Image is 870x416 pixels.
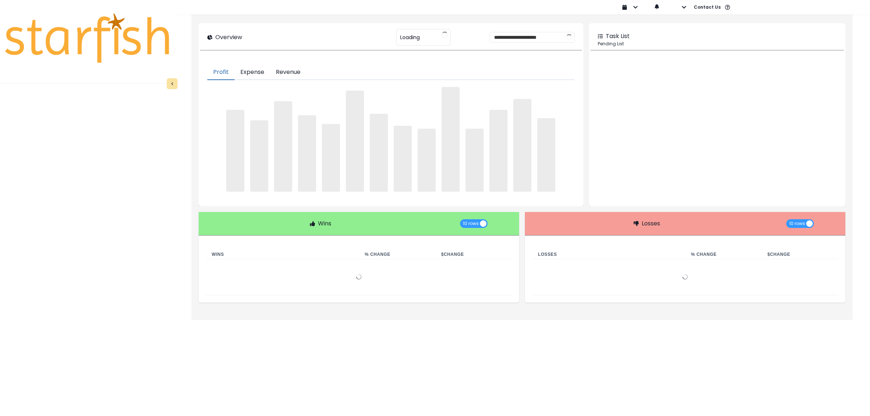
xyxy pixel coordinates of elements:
[270,65,306,80] button: Revenue
[463,219,479,228] span: 10 rows
[685,250,762,259] th: % Change
[322,124,340,192] span: ‌
[489,110,507,192] span: ‌
[642,219,660,228] p: Losses
[274,101,292,192] span: ‌
[226,110,244,191] span: ‌
[346,91,364,192] span: ‌
[394,126,412,191] span: ‌
[598,41,837,47] p: Pending List
[207,65,235,80] button: Profit
[215,33,242,42] p: Overview
[762,250,838,259] th: $ Change
[235,65,270,80] button: Expense
[465,129,484,192] span: ‌
[206,250,359,259] th: Wins
[370,114,388,192] span: ‌
[318,219,331,228] p: Wins
[418,129,436,191] span: ‌
[789,219,805,228] span: 10 rows
[359,250,435,259] th: % Change
[298,115,316,192] span: ‌
[513,99,531,191] span: ‌
[400,30,420,45] span: Loading
[606,32,630,41] p: Task List
[435,250,512,259] th: $ Change
[442,87,460,192] span: ‌
[537,118,555,191] span: ‌
[250,120,268,191] span: ‌
[532,250,685,259] th: Losses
